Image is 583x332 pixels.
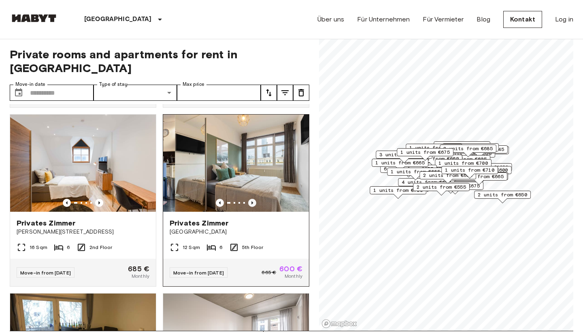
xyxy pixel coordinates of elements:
div: Map marker [413,183,470,196]
span: 4 units from €600 [402,179,451,186]
img: Marketing picture of unit DE-04-047-001-04HF [10,115,156,212]
label: Type of stay [99,81,128,88]
button: Previous image [95,199,103,207]
button: Previous image [216,199,224,207]
span: 1 units from €685 [409,144,459,151]
div: Map marker [372,159,428,171]
label: Max price [183,81,204,88]
a: Für Vermieter [423,15,464,24]
div: Map marker [406,144,462,156]
span: 665 € [262,269,276,276]
div: Map marker [441,166,498,179]
button: Previous image [63,199,71,207]
span: 1 units from €615 [446,144,495,151]
img: Marketing picture of unit DE-04-001-002-04HF [29,115,175,212]
span: 3 units from €700 [379,151,429,158]
button: tune [261,85,277,101]
span: 2 units from €675 [430,182,480,189]
canvas: Map [319,38,573,331]
a: Log in [555,15,573,24]
span: Monthly [285,272,302,280]
a: Marketing picture of unit DE-04-047-001-04HFPrevious imagePrevious imagePrivates Zimmer[PERSON_NA... [10,114,156,287]
div: Map marker [387,168,444,180]
span: 16 Sqm [30,244,47,251]
div: Map marker [435,159,492,172]
div: Map marker [453,163,512,176]
img: Habyt [10,14,58,22]
span: Private rooms and apartments for rent in [GEOGRAPHIC_DATA] [10,47,309,75]
span: 600 € [279,265,302,272]
div: Map marker [474,191,531,203]
span: Move-in from [DATE] [173,270,224,276]
span: 6 [219,244,223,251]
span: 12 Sqm [183,244,200,251]
span: 2 units from €545 [455,146,504,153]
a: Previous imagePrevious imagePrivates Zimmer[GEOGRAPHIC_DATA]12 Sqm65th FloorMove-in from [DATE]66... [163,114,309,287]
span: 1 units from €660 [409,155,459,162]
span: Privates Zimmer [170,218,228,228]
div: Map marker [397,148,453,161]
p: [GEOGRAPHIC_DATA] [84,15,152,24]
span: 685 € [128,265,149,272]
span: 1 units from €650 [437,142,487,149]
span: 5th Floor [242,244,263,251]
div: Map marker [406,155,462,167]
a: Blog [477,15,490,24]
div: Map marker [451,172,507,185]
button: Choose date [11,85,27,101]
span: 1 units from €675 [400,149,450,156]
div: Map marker [370,186,426,199]
button: tune [293,85,309,101]
span: 2 units from €685 [443,145,493,152]
img: Marketing picture of unit DE-04-001-002-04HF [175,115,321,212]
div: Map marker [434,141,490,154]
div: Map marker [442,143,499,156]
span: 6 [67,244,70,251]
div: Map marker [452,166,512,179]
div: Map marker [376,151,432,163]
span: 2 units from €650 [478,191,527,198]
span: 2 units from €690 [423,172,472,179]
span: [GEOGRAPHIC_DATA] [170,228,302,236]
button: Previous image [248,199,256,207]
span: [PERSON_NAME][STREET_ADDRESS] [17,228,149,236]
a: Kontakt [503,11,542,28]
span: Move-in from [DATE] [20,270,71,276]
span: 1 units from €700 [373,187,423,194]
a: Für Unternehmen [357,15,410,24]
label: Move-in date [15,81,45,88]
span: 1 units from €665 [454,173,504,180]
span: 1 units from €665 [391,168,440,175]
div: Map marker [419,171,476,184]
div: Map marker [440,145,496,157]
a: Über uns [317,15,344,24]
span: 1 units from €700 [438,160,488,167]
span: 2 units from €555 [417,183,466,191]
a: Mapbox logo [321,319,357,328]
span: Privates Zimmer [17,218,75,228]
span: 1 units from €665 [375,159,425,166]
span: 12 units from €600 [456,166,508,174]
span: 1 units from €710 [445,166,494,174]
span: 9 units from €1020 [456,164,509,171]
div: Map marker [398,178,455,191]
span: 2nd Floor [89,244,112,251]
span: Monthly [132,272,149,280]
button: tune [277,85,293,101]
